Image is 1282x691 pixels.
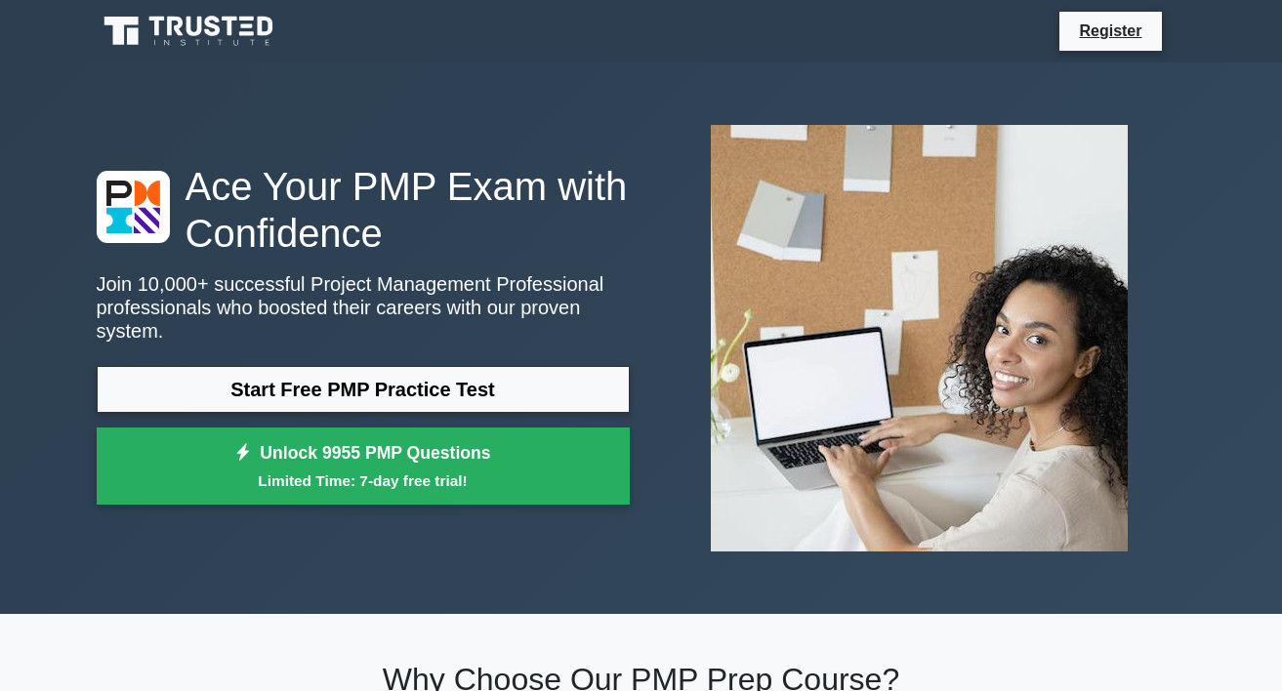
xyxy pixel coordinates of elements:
a: Start Free PMP Practice Test [97,366,630,413]
small: Limited Time: 7-day free trial! [121,469,605,492]
a: Register [1067,19,1153,43]
p: Join 10,000+ successful Project Management Professional professionals who boosted their careers w... [97,272,630,343]
a: Unlock 9955 PMP QuestionsLimited Time: 7-day free trial! [97,427,630,506]
h1: Ace Your PMP Exam with Confidence [97,163,630,257]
